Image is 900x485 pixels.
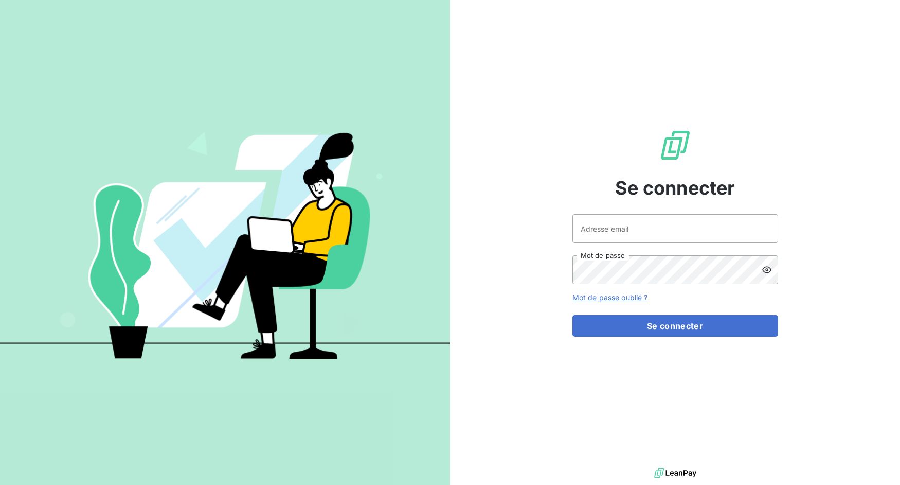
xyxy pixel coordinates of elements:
[615,174,735,202] span: Se connecter
[572,214,778,243] input: placeholder
[654,465,696,481] img: logo
[572,293,648,302] a: Mot de passe oublié ?
[659,129,692,162] img: Logo LeanPay
[572,315,778,337] button: Se connecter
